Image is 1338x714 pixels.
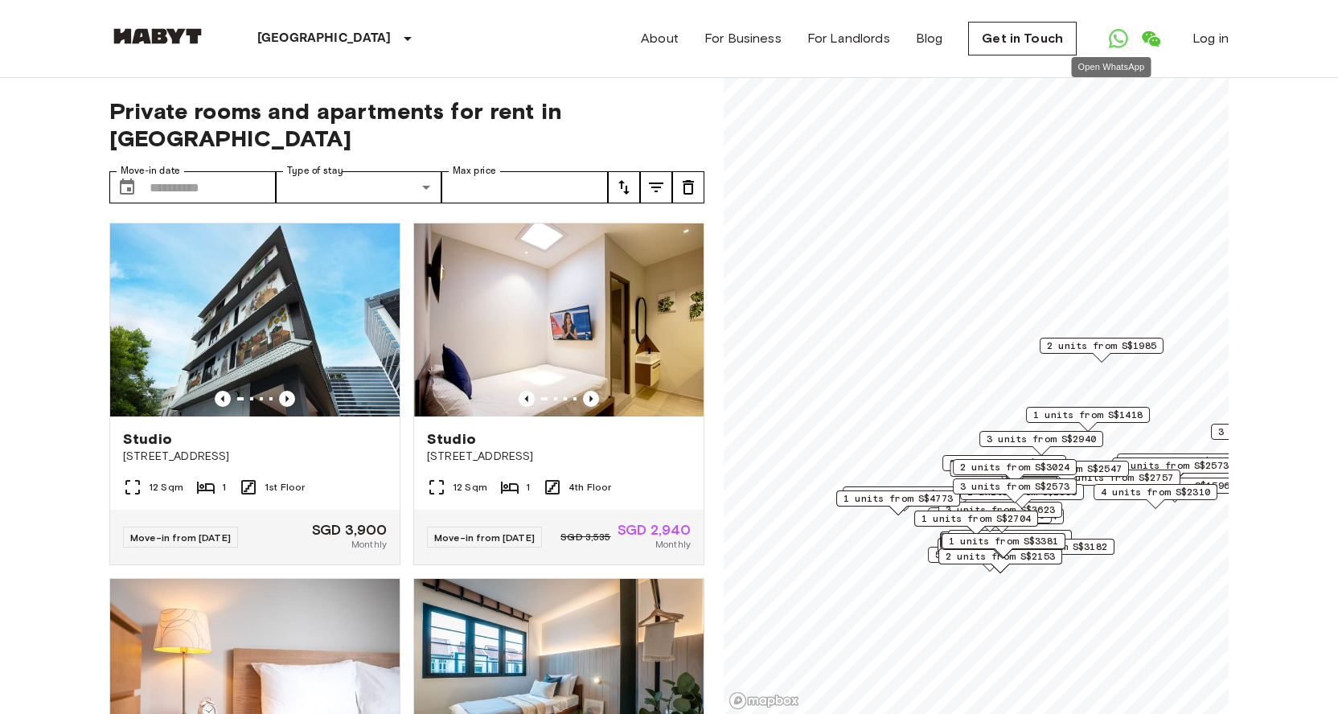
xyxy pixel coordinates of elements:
[948,530,1072,555] div: Map marker
[123,449,387,465] span: [STREET_ADDRESS]
[1064,470,1173,485] span: 2 units from S$2757
[434,531,535,544] span: Move-in from [DATE]
[1218,425,1328,439] span: 3 units from S$2036
[351,537,387,552] span: Monthly
[109,223,400,565] a: Marketing picture of unit SG-01-110-044_001Previous imagePrevious imageStudio[STREET_ADDRESS]12 S...
[519,391,535,407] button: Previous image
[953,478,1077,503] div: Map marker
[950,456,1059,470] span: 3 units from S$1985
[935,548,1045,562] span: 5 units from S$1680
[836,490,960,515] div: Map marker
[1094,484,1217,509] div: Map marker
[1112,458,1236,482] div: Map marker
[807,29,890,48] a: For Landlords
[109,97,704,152] span: Private rooms and apartments for rent in [GEOGRAPHIC_DATA]
[850,487,959,502] span: 1 units from S$4196
[1211,424,1335,449] div: Map marker
[265,480,305,494] span: 1st Floor
[121,164,180,178] label: Move-in date
[940,508,1064,533] div: Map marker
[427,429,476,449] span: Studio
[950,461,1079,486] div: Map marker
[968,22,1077,55] a: Get in Touch
[640,171,672,203] button: tune
[729,691,799,710] a: Mapbox logo
[427,449,691,465] span: [STREET_ADDRESS]
[215,391,231,407] button: Previous image
[998,540,1107,554] span: 1 units from S$3182
[1192,29,1229,48] a: Log in
[949,534,1058,548] span: 1 units from S$3381
[979,431,1103,456] div: Map marker
[149,480,183,494] span: 12 Sqm
[921,511,1031,526] span: 1 units from S$2704
[941,534,1065,559] div: Map marker
[938,538,1061,563] div: Map marker
[1135,23,1167,55] a: Open WeChat
[1047,339,1156,353] span: 2 units from S$1985
[1033,408,1143,422] span: 1 units from S$1418
[312,523,387,537] span: SGD 3,900
[560,530,610,544] span: SGD 3,535
[1026,407,1150,432] div: Map marker
[110,224,400,416] img: Marketing picture of unit SG-01-110-044_001
[257,29,392,48] p: [GEOGRAPHIC_DATA]
[1012,462,1122,476] span: 1 units from S$2547
[1102,23,1135,55] a: Open WhatsApp
[287,164,343,178] label: Type of stay
[843,486,967,511] div: Map marker
[123,429,172,449] span: Studio
[946,503,1055,517] span: 3 units from S$3623
[987,432,1096,446] span: 3 units from S$2940
[222,480,226,494] span: 1
[991,539,1114,564] div: Map marker
[960,484,1084,509] div: Map marker
[1117,453,1241,478] div: Map marker
[704,29,782,48] a: For Business
[618,523,691,537] span: SGD 2,940
[279,391,295,407] button: Previous image
[1005,461,1129,486] div: Map marker
[1119,458,1229,473] span: 1 units from S$2573
[960,479,1069,494] span: 3 units from S$2573
[938,548,1062,573] div: Map marker
[1040,338,1164,363] div: Map marker
[955,531,1065,545] span: 5 units from S$1838
[414,224,704,416] img: Marketing picture of unit SG-01-110-033-001
[672,171,704,203] button: tune
[453,164,496,178] label: Max price
[526,480,530,494] span: 1
[928,547,1052,572] div: Map marker
[453,480,487,494] span: 12 Sqm
[641,29,679,48] a: About
[938,502,1062,527] div: Map marker
[1101,485,1210,499] span: 4 units from S$2310
[916,29,943,48] a: Blog
[608,171,640,203] button: tune
[109,28,206,44] img: Habyt
[655,537,691,552] span: Monthly
[960,460,1069,474] span: 2 units from S$3024
[953,459,1077,484] div: Map marker
[130,531,231,544] span: Move-in from [DATE]
[568,480,611,494] span: 4th Floor
[583,391,599,407] button: Previous image
[914,511,1038,535] div: Map marker
[111,171,143,203] button: Choose date
[1124,454,1233,469] span: 3 units from S$1480
[940,533,1064,558] div: Map marker
[942,455,1066,480] div: Map marker
[942,533,1065,558] div: Map marker
[1057,470,1180,494] div: Map marker
[843,491,953,506] span: 1 units from S$4773
[413,223,704,565] a: Marketing picture of unit SG-01-110-033-001Previous imagePrevious imageStudio[STREET_ADDRESS]12 S...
